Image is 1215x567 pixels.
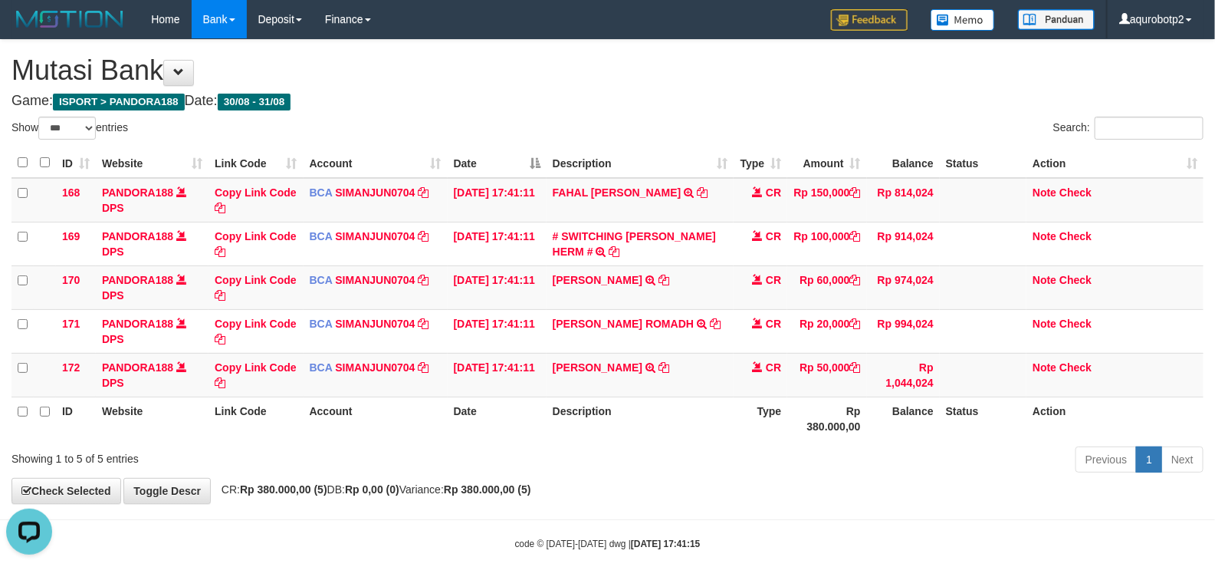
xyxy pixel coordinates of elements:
[444,483,531,496] strong: Rp 380.000,00 (5)
[448,353,547,397] td: [DATE] 17:41:11
[418,318,429,330] a: Copy SIMANJUN0704 to clipboard
[310,274,333,286] span: BCA
[215,361,297,389] a: Copy Link Code
[1059,230,1092,242] a: Check
[11,94,1204,109] h4: Game: Date:
[304,148,448,178] th: Account: activate to sort column ascending
[867,222,940,265] td: Rp 914,024
[448,397,547,440] th: Date
[11,55,1204,86] h1: Mutasi Bank
[418,186,429,199] a: Copy SIMANJUN0704 to clipboard
[418,274,429,286] a: Copy SIMANJUN0704 to clipboard
[215,230,297,258] a: Copy Link Code
[96,353,209,397] td: DPS
[931,9,995,31] img: Button%20Memo.svg
[850,274,861,286] a: Copy Rp 60,000 to clipboard
[335,318,415,330] a: SIMANJUN0704
[787,353,866,397] td: Rp 50,000
[1095,117,1204,140] input: Search:
[215,318,297,345] a: Copy Link Code
[734,148,787,178] th: Type: activate to sort column ascending
[553,318,694,330] a: [PERSON_NAME] ROMADH
[448,265,547,309] td: [DATE] 17:41:11
[304,397,448,440] th: Account
[766,274,781,286] span: CR
[11,445,494,466] div: Showing 1 to 5 of 5 entries
[62,318,80,330] span: 171
[56,397,96,440] th: ID
[335,361,415,374] a: SIMANJUN0704
[787,397,866,440] th: Rp 380.000,00
[62,361,80,374] span: 172
[218,94,291,110] span: 30/08 - 31/08
[658,361,669,374] a: Copy EKO PRASETYO to clipboard
[448,309,547,353] td: [DATE] 17:41:11
[787,265,866,309] td: Rp 60,000
[787,309,866,353] td: Rp 20,000
[209,397,304,440] th: Link Code
[1161,447,1204,473] a: Next
[215,274,297,302] a: Copy Link Code
[850,186,861,199] a: Copy Rp 150,000 to clipboard
[62,186,80,199] span: 168
[1059,318,1092,330] a: Check
[448,222,547,265] td: [DATE] 17:41:11
[1033,274,1056,286] a: Note
[96,309,209,353] td: DPS
[1053,117,1204,140] label: Search:
[62,274,80,286] span: 170
[631,539,700,549] strong: [DATE] 17:41:15
[335,230,415,242] a: SIMANJUN0704
[1059,274,1092,286] a: Check
[867,265,940,309] td: Rp 974,024
[1033,361,1056,374] a: Note
[766,318,781,330] span: CR
[345,483,399,496] strong: Rp 0,00 (0)
[867,397,940,440] th: Balance
[56,148,96,178] th: ID: activate to sort column ascending
[418,230,429,242] a: Copy SIMANJUN0704 to clipboard
[850,230,861,242] a: Copy Rp 100,000 to clipboard
[310,318,333,330] span: BCA
[515,539,701,549] small: code © [DATE]-[DATE] dwg |
[335,186,415,199] a: SIMANJUN0704
[831,9,908,31] img: Feedback.jpg
[102,186,173,199] a: PANDORA188
[102,230,173,242] a: PANDORA188
[1026,397,1204,440] th: Action
[310,186,333,199] span: BCA
[787,178,866,223] td: Rp 150,000
[11,117,128,140] label: Show entries
[1018,9,1095,30] img: panduan.png
[209,148,304,178] th: Link Code: activate to sort column ascending
[62,230,80,242] span: 169
[850,318,861,330] a: Copy Rp 20,000 to clipboard
[658,274,669,286] a: Copy KHUMALA DEWI to clipboard
[553,186,681,199] a: FAHAL [PERSON_NAME]
[96,397,209,440] th: Website
[1026,148,1204,178] th: Action: activate to sort column ascending
[96,222,209,265] td: DPS
[766,186,781,199] span: CR
[1059,186,1092,199] a: Check
[102,361,173,374] a: PANDORA188
[102,318,173,330] a: PANDORA188
[710,318,721,330] a: Copy SETYA ANANG ROMADH to clipboard
[11,478,121,504] a: Check Selected
[96,148,209,178] th: Website: activate to sort column ascending
[96,178,209,223] td: DPS
[734,397,787,440] th: Type
[448,148,547,178] th: Date: activate to sort column descending
[1033,230,1056,242] a: Note
[609,246,619,258] a: Copy # SWITCHING CR HENDRA HERM # to clipboard
[53,94,185,110] span: ISPORT > PANDORA188
[11,8,128,31] img: MOTION_logo.png
[6,6,52,52] button: Open LiveChat chat widget
[553,361,642,374] a: [PERSON_NAME]
[215,186,297,214] a: Copy Link Code
[310,230,333,242] span: BCA
[867,353,940,397] td: Rp 1,044,024
[940,148,1026,178] th: Status
[547,397,734,440] th: Description
[787,222,866,265] td: Rp 100,000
